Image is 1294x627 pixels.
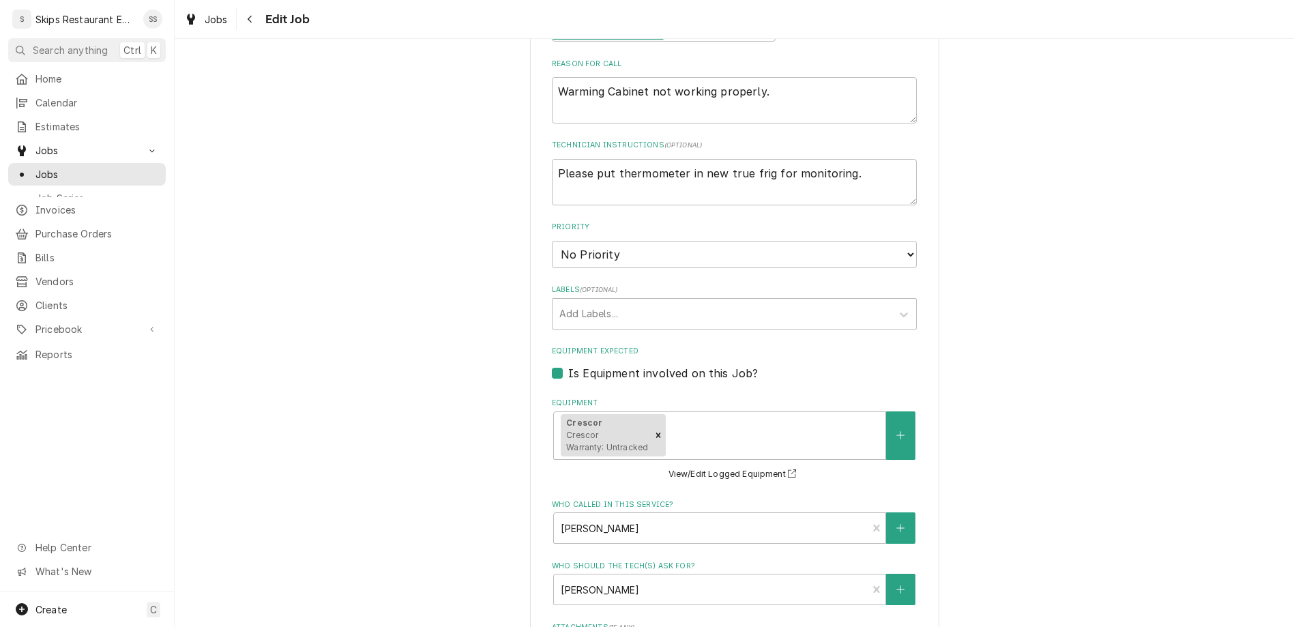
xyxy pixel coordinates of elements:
button: Search anythingCtrlK [8,38,166,62]
div: Reason For Call [552,59,917,123]
span: ( optional ) [664,141,703,149]
svg: Create New Contact [896,523,905,533]
span: Crescor Warranty: Untracked [566,430,648,452]
span: ( optional ) [580,286,618,293]
svg: Create New Contact [896,585,905,594]
span: Reports [35,347,159,362]
a: Vendors [8,270,166,293]
div: Who should the tech(s) ask for? [552,561,917,605]
button: Navigate back [239,8,261,30]
span: Search anything [33,43,108,57]
label: Priority [552,222,917,233]
span: Bills [35,250,159,265]
span: Invoices [35,203,159,217]
button: Create New Equipment [886,411,915,460]
div: Technician Instructions [552,140,917,205]
a: Estimates [8,115,166,138]
span: Pricebook [35,322,138,336]
div: Equipment [552,398,917,482]
label: Technician Instructions [552,140,917,151]
span: C [150,602,157,617]
span: Estimates [35,119,159,134]
span: Create [35,604,67,615]
span: Purchase Orders [35,227,159,241]
label: Reason For Call [552,59,917,70]
label: Who should the tech(s) ask for? [552,561,917,572]
a: Go to Pricebook [8,318,166,340]
div: Labels [552,285,917,329]
a: Jobs [179,8,233,31]
span: Vendors [35,274,159,289]
label: Labels [552,285,917,295]
span: Edit Job [261,10,310,29]
div: Priority [552,222,917,267]
a: Reports [8,343,166,366]
span: Jobs [35,167,159,181]
span: Home [35,72,159,86]
label: Is Equipment involved on this Job? [568,365,758,381]
span: Ctrl [123,43,141,57]
span: Jobs [35,143,138,158]
a: Go to Help Center [8,536,166,559]
strong: Crescor [566,418,602,428]
a: Calendar [8,91,166,114]
span: Clients [35,298,159,312]
textarea: Warming Cabinet not working properly. [552,77,917,123]
a: Job Series [8,187,166,209]
a: Home [8,68,166,90]
span: What's New [35,564,158,579]
a: Jobs [8,163,166,186]
span: Help Center [35,540,158,555]
span: Calendar [35,96,159,110]
div: Equipment Expected [552,346,917,381]
button: Create New Contact [886,512,915,544]
a: Invoices [8,199,166,221]
button: View/Edit Logged Equipment [666,466,803,483]
a: Clients [8,294,166,317]
div: SS [143,10,162,29]
div: Remove [object Object] [651,414,666,456]
textarea: Please put thermometer in new true frig for monitoring. [552,159,917,205]
label: Equipment [552,398,917,409]
a: Go to Jobs [8,139,166,162]
div: S [12,10,31,29]
a: Bills [8,246,166,269]
label: Who called in this service? [552,499,917,510]
svg: Create New Equipment [896,431,905,440]
span: Jobs [205,12,228,27]
label: Equipment Expected [552,346,917,357]
button: Create New Contact [886,574,915,605]
div: Who called in this service? [552,499,917,544]
div: Shan Skipper's Avatar [143,10,162,29]
span: Job Series [35,191,159,205]
a: Purchase Orders [8,222,166,245]
a: Go to What's New [8,560,166,583]
div: Skips Restaurant Equipment [35,12,136,27]
span: K [151,43,157,57]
